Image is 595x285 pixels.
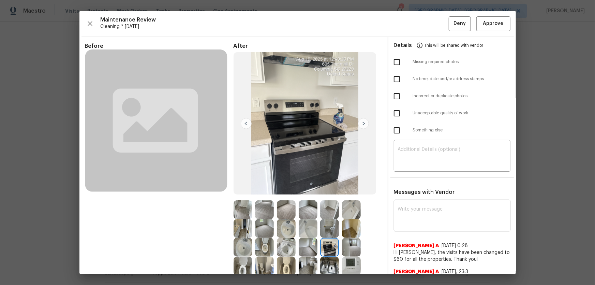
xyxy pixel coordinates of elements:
[442,269,468,274] span: [DATE], 23:3
[413,127,510,133] span: Something else
[101,16,449,23] span: Maintenance Review
[388,105,516,122] div: Unacceptable quality of work
[101,23,449,30] span: Cleaning * [DATE]
[453,19,466,28] span: Deny
[388,71,516,88] div: No time, date and/or address stamps
[476,16,510,31] button: Approve
[241,118,252,129] img: left-chevron-button-url
[394,242,439,249] span: [PERSON_NAME] A
[358,118,369,129] img: right-chevron-button-url
[483,19,504,28] span: Approve
[388,54,516,71] div: Missing required photos
[413,93,510,99] span: Incorrect or duplicate photos
[413,76,510,82] span: No time, date and/or address stamps
[388,122,516,139] div: Something else
[413,110,510,116] span: Unacceptable quality of work
[425,37,484,54] span: This will be shared with vendor
[394,37,412,54] span: Details
[394,189,455,195] span: Messages with Vendor
[449,16,471,31] button: Deny
[388,88,516,105] div: Incorrect or duplicate photos
[442,243,468,248] span: [DATE] 0:28
[394,249,510,263] span: Hi [PERSON_NAME], the visits have been changed to $60 for all the properties. Thank you!
[85,43,234,49] span: Before
[413,59,510,65] span: Missing required photos
[234,43,382,49] span: After
[394,268,439,275] span: [PERSON_NAME] A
